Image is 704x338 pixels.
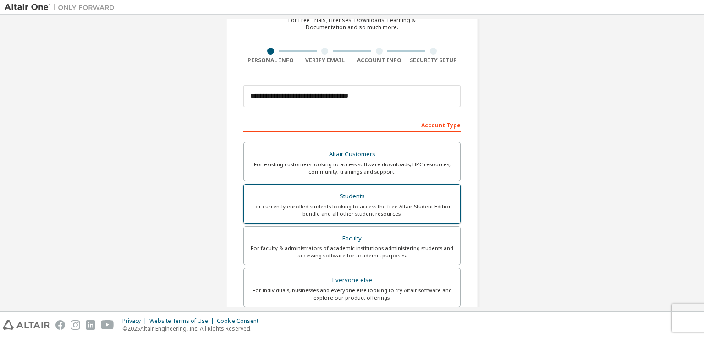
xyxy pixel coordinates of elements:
img: youtube.svg [101,320,114,330]
p: © 2025 Altair Engineering, Inc. All Rights Reserved. [122,325,264,333]
div: Everyone else [249,274,455,287]
div: Students [249,190,455,203]
img: linkedin.svg [86,320,95,330]
div: Altair Customers [249,148,455,161]
div: Faculty [249,232,455,245]
div: For Free Trials, Licenses, Downloads, Learning & Documentation and so much more. [288,16,416,31]
div: Verify Email [298,57,352,64]
div: Personal Info [243,57,298,64]
div: For currently enrolled students looking to access the free Altair Student Edition bundle and all ... [249,203,455,218]
div: Privacy [122,317,149,325]
div: Website Terms of Use [149,317,217,325]
div: Account Type [243,117,461,132]
img: Altair One [5,3,119,12]
div: For individuals, businesses and everyone else looking to try Altair software and explore our prod... [249,287,455,301]
div: For faculty & administrators of academic institutions administering students and accessing softwa... [249,245,455,259]
div: Account Info [352,57,407,64]
div: Security Setup [407,57,461,64]
div: For existing customers looking to access software downloads, HPC resources, community, trainings ... [249,161,455,175]
img: altair_logo.svg [3,320,50,330]
img: instagram.svg [71,320,80,330]
img: facebook.svg [55,320,65,330]
div: Cookie Consent [217,317,264,325]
